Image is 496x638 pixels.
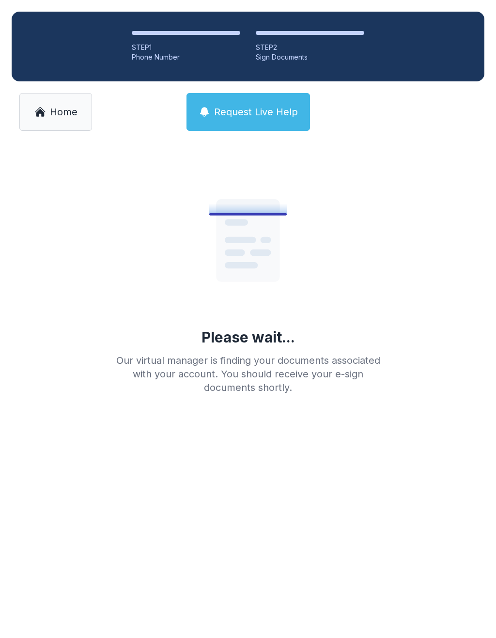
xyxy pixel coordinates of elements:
div: Please wait... [201,328,295,346]
div: Our virtual manager is finding your documents associated with your account. You should receive yo... [108,354,387,394]
span: Request Live Help [214,105,298,119]
div: STEP 1 [132,43,240,52]
div: Phone Number [132,52,240,62]
div: STEP 2 [256,43,364,52]
span: Home [50,105,77,119]
div: Sign Documents [256,52,364,62]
